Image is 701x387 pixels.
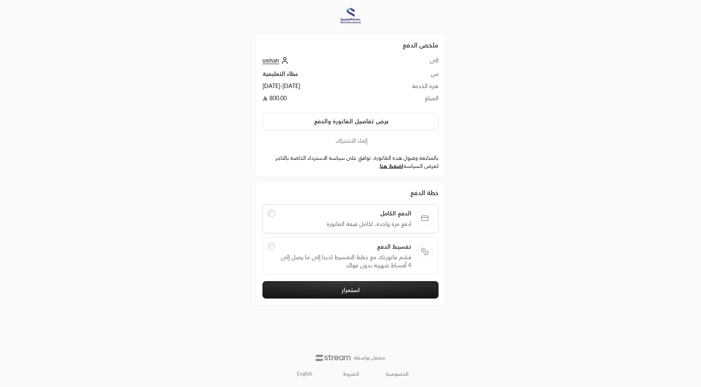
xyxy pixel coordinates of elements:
[280,243,411,251] span: تقسيط الدفع
[366,56,439,70] td: الى
[262,188,439,198] div: خطة الدفع
[385,371,409,377] a: الخصوصية
[262,70,366,82] td: عطاء التعليمية
[340,5,361,27] img: Company Logo
[262,82,366,94] td: [DATE] - [DATE]
[292,368,317,381] a: English
[354,355,385,361] p: مشغل بواسطة
[280,220,411,228] span: ادفع مرة واحدة، لكامل قيمة الفاتورة
[262,136,439,145] button: إلغاء الاشتراك
[262,40,439,50] h2: ملخص الدفع
[268,210,275,217] input: الدفع الكاملادفع مرة واحدة، لكامل قيمة الفاتورة
[280,209,411,217] span: الدفع الكامل
[343,371,359,377] a: الشروط
[366,94,439,106] td: المبلغ
[262,57,279,64] span: usman
[262,57,290,64] a: usman
[262,281,439,299] button: استمرار
[366,82,439,94] td: فترة الخدمة
[280,253,411,269] span: قسّم فاتورتك مع خطط التقسيط لدينا إلى ما يصل إلى 4 أقساط شهرية بدون فوائد
[262,113,439,130] button: عرض تفاصيل الفاتورة والدفع
[262,94,366,106] td: 800.00
[262,154,439,170] label: بالمتابعة وقبول هذه الفاتورة، توافق على سياسة الاسترداد الخاصة بالتاجر. لعرض السياسة .
[268,243,275,250] input: تقسيط الدفعقسّم فاتورتك مع خطط التقسيط لدينا إلى ما يصل إلى 4 أقساط شهرية بدون فوائد
[366,70,439,82] td: من
[380,163,403,169] a: اضغط هنا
